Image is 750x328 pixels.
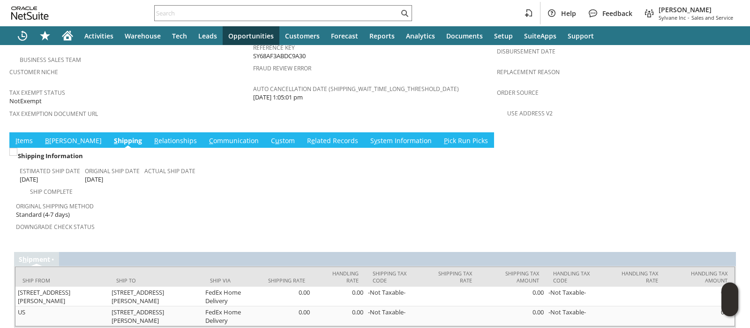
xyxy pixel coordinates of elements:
a: Downgrade Check Status [16,223,95,231]
input: Search [155,8,399,19]
a: Customer Niche [9,68,58,76]
a: B[PERSON_NAME] [43,136,104,146]
span: SuiteApps [524,31,556,40]
a: Leads [193,26,223,45]
a: Customers [279,26,325,45]
div: Shipping Rate [268,277,305,284]
a: Ship Complete [30,188,73,196]
td: [STREET_ADDRESS][PERSON_NAME] [15,287,109,306]
a: Opportunities [223,26,279,45]
td: 0.00 [312,287,366,306]
div: Shipping Tax Amount [486,270,539,284]
td: 0.00 [261,287,312,306]
span: Analytics [406,31,435,40]
span: Opportunities [228,31,274,40]
td: FedEx Home Delivery [203,306,261,326]
a: Custom [269,136,297,146]
div: Shipping Information [16,150,371,162]
span: Customers [285,31,320,40]
a: Tax Exemption Document URL [9,110,98,118]
svg: logo [11,7,49,20]
a: Use Address V2 [507,109,553,117]
a: Forecast [325,26,364,45]
span: h [22,255,27,264]
span: Documents [446,31,483,40]
td: -Not Taxable- [546,287,607,306]
a: Fraud Review Error [253,64,311,72]
span: - [688,14,690,21]
a: Tech [166,26,193,45]
a: Pick Run Picks [442,136,490,146]
span: Activities [84,31,113,40]
td: 0.00 [479,306,546,326]
div: Handling Tax Code [553,270,600,284]
td: FedEx Home Delivery [203,287,261,306]
svg: Shortcuts [39,30,51,41]
td: -Not Taxable- [366,287,423,306]
span: B [45,136,49,145]
a: Setup [488,26,518,45]
span: SY68AF3ABDC9A30 [253,52,306,61]
div: Shipping Tax Rate [430,270,472,284]
a: Support [562,26,600,45]
a: Analytics [400,26,441,45]
a: Shipping [112,136,144,146]
a: Original Shipping Method [16,202,94,210]
div: Shipping Tax Code [373,270,416,284]
span: y [374,136,377,145]
a: Original Ship Date [85,167,140,175]
td: -Not Taxable- [366,306,423,326]
div: Ship Via [210,277,254,284]
div: Handling Tax Amount [672,270,727,284]
td: US [15,306,109,326]
a: Home [56,26,79,45]
span: Warehouse [125,31,161,40]
td: 0.00 [665,306,735,326]
div: Shortcuts [34,26,56,45]
span: Standard (4-7 days) [16,210,70,219]
td: [STREET_ADDRESS][PERSON_NAME] [109,287,203,306]
span: R [154,136,158,145]
a: System Information [368,136,434,146]
div: Handling Tax Rate [614,270,658,284]
span: Feedback [602,9,632,18]
div: Ship To [116,277,196,284]
a: Replacement reason [497,68,560,76]
span: C [209,136,213,145]
a: Estimated Ship Date [20,167,80,175]
a: Tax Exempt Status [9,89,65,97]
a: Reference Key [253,44,295,52]
td: 0.00 [312,306,366,326]
a: Activities [79,26,119,45]
svg: Recent Records [17,30,28,41]
td: [STREET_ADDRESS][PERSON_NAME] [109,306,203,326]
span: e [311,136,315,145]
svg: Home [62,30,73,41]
span: Tech [172,31,187,40]
span: NotExempt [9,97,42,106]
span: Leads [198,31,217,40]
a: SuiteApps [518,26,562,45]
span: u [275,136,279,145]
td: -Not Taxable- [546,306,607,326]
a: Recent Records [11,26,34,45]
span: Setup [494,31,513,40]
td: 0.00 [665,287,735,306]
a: Related Records [305,136,360,146]
span: Sales and Service [691,14,733,21]
span: Help [561,9,576,18]
td: 0.00 [261,306,312,326]
div: Ship From [22,277,102,284]
a: Business Sales Team [20,56,81,64]
a: Auto Cancellation Date (shipping_wait_time_long_threshold_date) [253,85,459,93]
a: Reports [364,26,400,45]
span: [DATE] [85,175,103,184]
td: 0.00 [479,287,546,306]
span: [DATE] 1:05:01 pm [253,93,303,102]
a: Items [13,136,35,146]
span: Oracle Guided Learning Widget. To move around, please hold and drag [721,300,738,317]
div: Handling Rate [319,270,359,284]
iframe: Click here to launch Oracle Guided Learning Help Panel [721,282,738,316]
a: Communication [207,136,261,146]
span: [DATE] [20,175,38,184]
